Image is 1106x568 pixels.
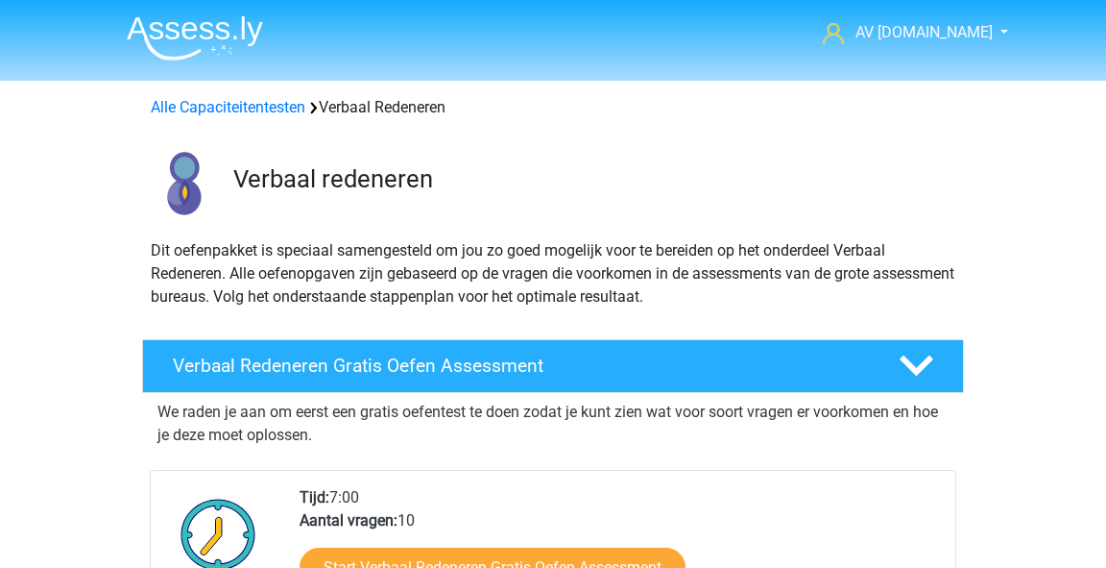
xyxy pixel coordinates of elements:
img: Assessly [127,15,263,61]
span: AV [DOMAIN_NAME] [855,23,993,41]
h3: Verbaal redeneren [233,164,949,194]
p: We raden je aan om eerst een gratis oefentest te doen zodat je kunt zien wat voor soort vragen er... [157,401,949,447]
b: Tijd: [300,488,329,506]
div: Verbaal Redeneren [143,96,963,119]
a: AV [DOMAIN_NAME] [815,21,995,44]
a: Alle Capaciteitentesten [151,98,305,116]
p: Dit oefenpakket is speciaal samengesteld om jou zo goed mogelijk voor te bereiden op het onderdee... [151,239,955,309]
b: Aantal vragen: [300,511,397,530]
img: verbaal redeneren [143,142,225,224]
a: Verbaal Redeneren Gratis Oefen Assessment [134,339,972,393]
h4: Verbaal Redeneren Gratis Oefen Assessment [173,355,868,377]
